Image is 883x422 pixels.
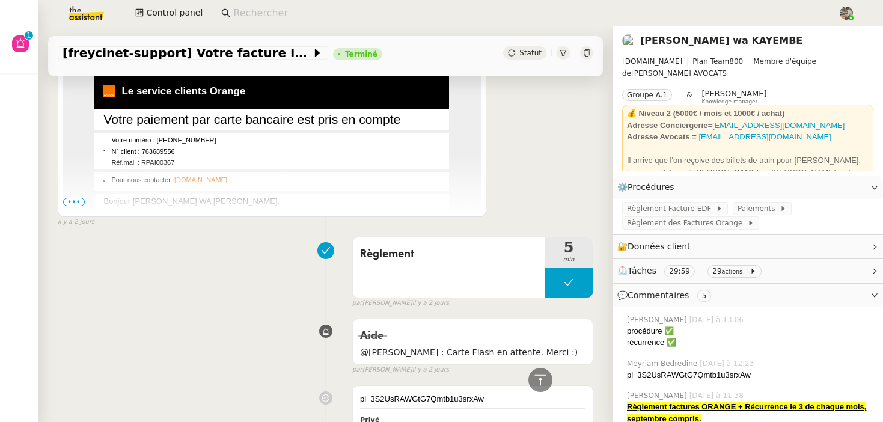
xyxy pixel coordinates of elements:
span: [DATE] à 12:23 [700,358,756,369]
a: [EMAIL_ADDRESS][DOMAIN_NAME] [698,132,831,141]
nz-badge-sup: 1 [25,31,33,40]
div: ⚙️Procédures [613,176,883,199]
span: Réf.mail : RPAI00367 [111,159,174,166]
span: il y a 2 jours [58,217,94,227]
span: Pour nous contacter : [111,176,174,183]
span: 800 [729,57,743,66]
div: pi_3S2UsRAWGtG7Qmtb1u3srxAw [360,393,585,405]
div: 💬Commentaires 5 [613,284,883,307]
img: users%2F47wLulqoDhMx0TTMwUcsFP5V2A23%2Favatar%2Fnokpict-removebg-preview-removebg-preview.png [622,34,635,47]
img: Orange [103,85,115,97]
span: @[PERSON_NAME] : Carte Flash en attente. Merci :) [360,346,585,359]
strong: Adresse Conciergerie [627,121,707,130]
img: 388bd129-7e3b-4cb1-84b4-92a3d763e9b7 [840,7,853,20]
small: actions [722,268,743,275]
span: par [352,365,362,375]
span: Statut [519,49,542,57]
input: Rechercher [233,5,826,22]
span: 29 [712,267,721,275]
app-user-label: Knowledge manager [702,89,767,105]
nz-tag: Groupe A.1 [622,89,672,101]
span: Votre paiement par carte bancaire est pris en compte [103,112,400,126]
span: Procédures [628,182,674,192]
span: Règlement des Factures Orange [627,217,747,229]
div: 🔐Données client [613,235,883,258]
a: [PERSON_NAME] wa KAYEMBE [640,35,802,46]
span: Knowledge manager [702,99,758,105]
p: 1 [26,31,31,42]
span: Aide [360,331,383,341]
span: [PERSON_NAME] [702,89,767,98]
span: 💬 [617,290,716,300]
span: Meyriam Bedredine [627,358,700,369]
span: ••• [63,198,85,206]
span: Plan Team [692,57,729,66]
span: il y a 2 jours [412,365,449,375]
small: [PERSON_NAME] [352,365,449,375]
span: 🔐 [617,240,695,254]
span: Règlement Facture EDF [627,203,716,215]
span: 5 [545,240,593,255]
span: Tâches [628,266,656,275]
span: [DATE] à 13:06 [689,314,746,325]
span: par [352,298,362,308]
span: il y a 2 jours [412,298,449,308]
span: [freycinet-support] Votre facture Internet est arrivée [63,47,311,59]
span: ⏲️ [617,266,766,275]
strong: Adresse Avocats = [627,132,697,141]
div: Il arrive que l'on reçoive des billets de train pour [PERSON_NAME], toujours attribuer à [PERSON_... [627,154,869,190]
span: [PERSON_NAME] AVOCATS [622,55,873,79]
div: ⏲️Tâches 29:59 29actions [613,259,883,283]
div: Terminé [345,50,377,58]
a: [DOMAIN_NAME] [174,176,227,183]
small: [PERSON_NAME] [352,298,449,308]
div: pi_3S2UsRAWGtG7Qmtb1u3srxAw [627,369,873,381]
nz-tag: 5 [697,290,712,302]
span: [DATE] à 11:38 [689,390,746,401]
span: Paiements [738,203,780,215]
span: & [686,89,692,105]
span: Votre numéro : [PHONE_NUMBER] [111,136,216,144]
span: ⚙️ [617,180,680,194]
button: Control panel [128,5,210,22]
strong: 💰 Niveau 2 (5000€ / mois et 1000€ / achat) [627,109,784,118]
span: Bonjour [PERSON_NAME] WA [PERSON_NAME], [103,197,280,206]
span: N° client : 763689556 [111,148,174,155]
span: min [545,255,593,265]
span: Règlement [360,245,537,263]
div: récurrence ✅ [627,337,873,349]
span: Données client [628,242,691,251]
span: Control panel [146,6,203,20]
span: [PERSON_NAME] [627,390,689,401]
span: [DOMAIN_NAME] [622,57,682,66]
span: [PERSON_NAME] [627,314,689,325]
nz-tag: 29:59 [664,265,695,277]
div: procédure ✅ [627,325,873,337]
a: [EMAIL_ADDRESS][DOMAIN_NAME] [712,121,845,130]
span: Commentaires [628,290,689,300]
span: Le service clients Orange [121,85,245,97]
div: = [627,120,869,132]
